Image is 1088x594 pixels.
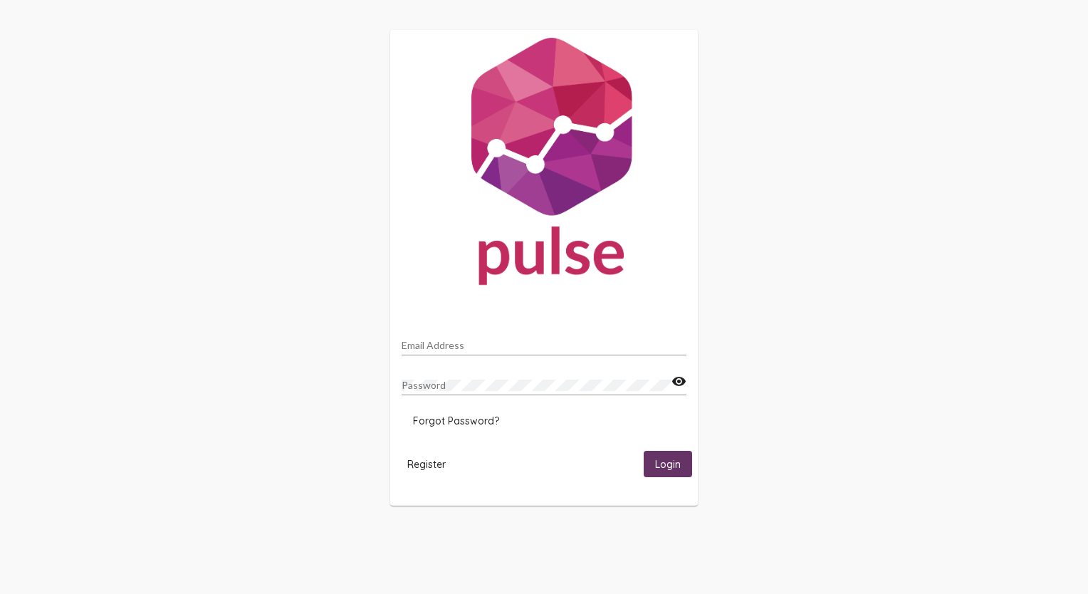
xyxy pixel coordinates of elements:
span: Forgot Password? [413,415,499,427]
span: Login [655,458,681,471]
span: Register [407,458,446,471]
img: Pulse For Good Logo [390,30,698,299]
button: Forgot Password? [402,408,511,434]
button: Register [396,451,457,477]
mat-icon: visibility [671,373,686,390]
button: Login [644,451,692,477]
